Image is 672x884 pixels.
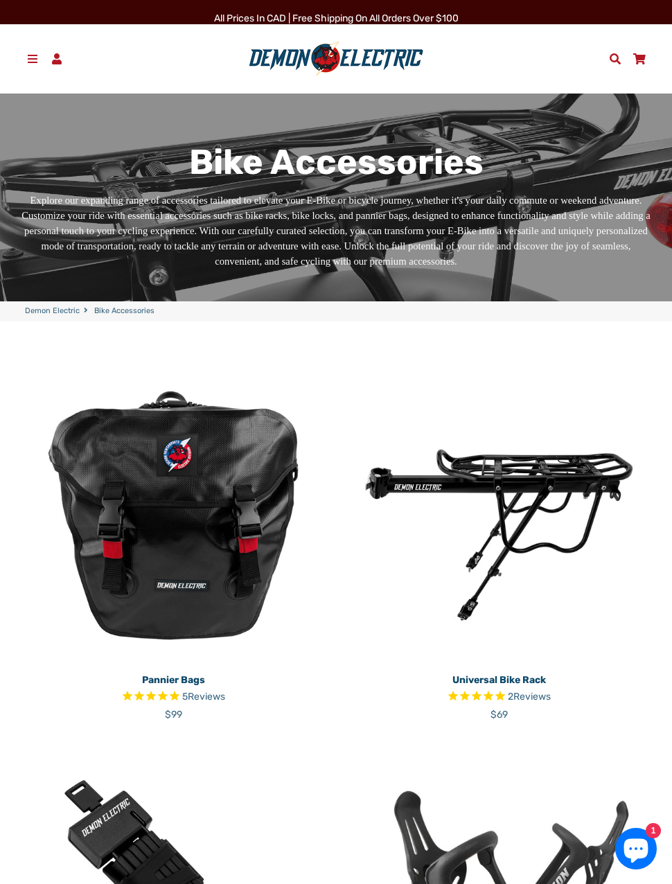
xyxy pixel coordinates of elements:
[21,668,326,722] a: Pannier Bags Rated 5.0 out of 5 stars 5 reviews $99
[21,195,651,267] span: Explore our expanding range of accessories tailored to elevate your E-Bike or bicycle journey, wh...
[214,12,459,24] span: All Prices in CAD | Free shipping on all orders over $100
[244,41,428,77] img: Demon Electric logo
[346,668,651,722] a: Universal Bike Rack Rated 5.0 out of 5 stars 2 reviews $69
[21,363,326,668] img: Pannier Bag - Demon Electric
[21,141,651,183] h1: Bike Accessories
[25,306,80,317] a: Demon Electric
[346,363,651,668] img: Universal Bike Rack - Demon Electric
[508,691,551,702] span: 2 reviews
[188,691,225,702] span: Reviews
[346,689,651,705] span: Rated 5.0 out of 5 stars 2 reviews
[165,709,182,721] span: $99
[21,673,326,687] p: Pannier Bags
[346,673,651,687] p: Universal Bike Rack
[490,709,508,721] span: $69
[182,691,225,702] span: 5 reviews
[21,689,326,705] span: Rated 5.0 out of 5 stars 5 reviews
[611,828,661,873] inbox-online-store-chat: Shopify online store chat
[94,306,154,317] span: Bike Accessories
[513,691,551,702] span: Reviews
